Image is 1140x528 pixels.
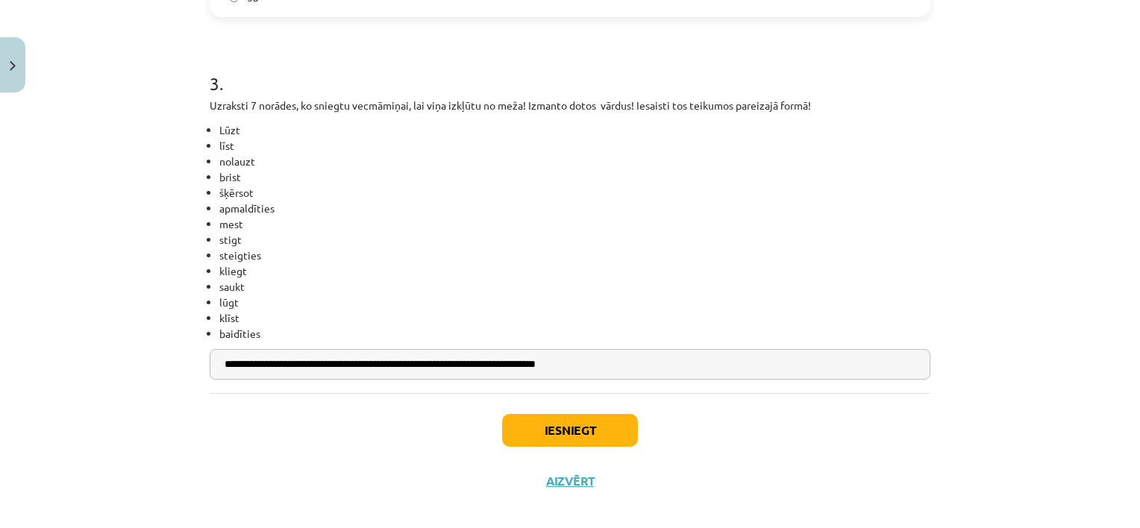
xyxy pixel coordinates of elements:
[219,232,930,248] li: stigt
[542,474,598,488] button: Aizvērt
[219,279,930,295] li: saukt
[219,138,930,154] li: līst
[219,154,930,169] li: nolauzt
[219,295,930,310] li: lūgt
[210,98,930,113] p: Uzraksti 7 norādes, ko sniegtu vecmāmiņai, lai viņa izkļūtu no meža! Izmanto dotos vārdus! Iesais...
[219,326,930,342] li: baidīties
[10,61,16,71] img: icon-close-lesson-0947bae3869378f0d4975bcd49f059093ad1ed9edebbc8119c70593378902aed.svg
[219,201,930,216] li: apmaldīties
[219,310,930,326] li: klīst
[210,47,930,93] h1: 3 .
[219,185,930,201] li: šķērsot
[219,263,930,279] li: kliegt
[219,169,930,185] li: brist
[502,414,638,447] button: Iesniegt
[219,248,930,263] li: steigties
[219,216,930,232] li: mest
[219,122,930,138] li: Lūzt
